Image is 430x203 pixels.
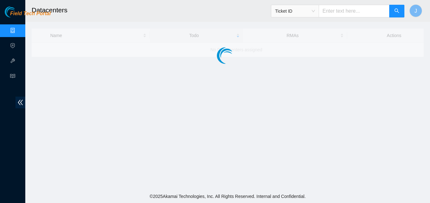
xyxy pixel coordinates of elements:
button: search [389,5,404,17]
span: double-left [15,97,25,108]
button: J [409,4,422,17]
span: Field Tech Portal [10,11,51,17]
footer: © 2025 Akamai Technologies, Inc. All Rights Reserved. Internal and Confidential. [25,190,430,203]
a: Akamai TechnologiesField Tech Portal [5,11,51,20]
span: read [10,71,15,83]
img: Akamai Technologies [5,6,32,17]
span: Ticket ID [275,6,315,16]
span: search [394,8,399,14]
span: J [415,7,417,15]
input: Enter text here... [319,5,390,17]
